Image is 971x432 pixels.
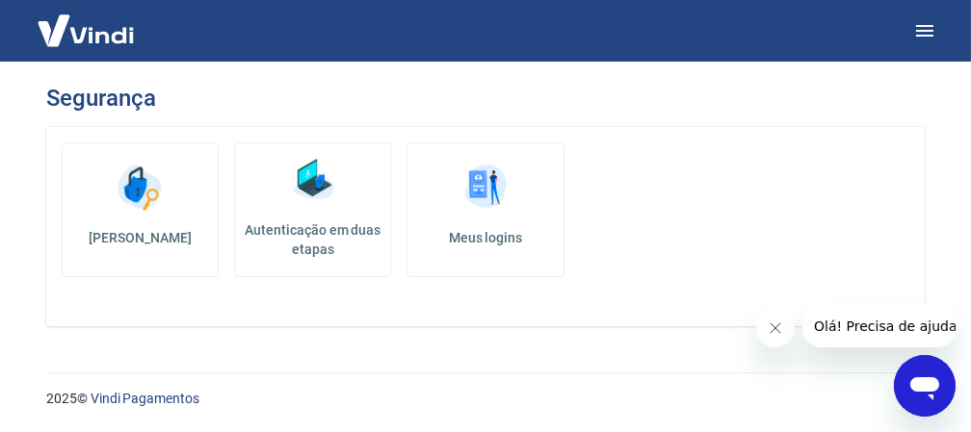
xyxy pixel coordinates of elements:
a: Meus logins [407,142,564,277]
iframe: Mensagem da empresa [802,305,956,347]
iframe: Fechar mensagem [756,309,795,347]
img: Vindi [23,1,148,60]
a: Vindi Pagamentos [91,391,199,406]
p: 2025 © [46,389,925,409]
h5: Meus logins [423,228,547,247]
h5: [PERSON_NAME] [78,228,202,247]
span: Olá! Precisa de ajuda? [12,13,162,29]
img: Alterar senha [112,159,170,216]
h5: Autenticação em duas etapas [243,220,382,259]
a: Autenticação em duas etapas [234,142,391,277]
img: Autenticação em duas etapas [284,151,342,209]
iframe: Botão para abrir a janela de mensagens [894,355,956,417]
h3: Segurança [46,85,155,112]
a: [PERSON_NAME] [62,142,219,277]
img: Meus logins [457,159,514,216]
